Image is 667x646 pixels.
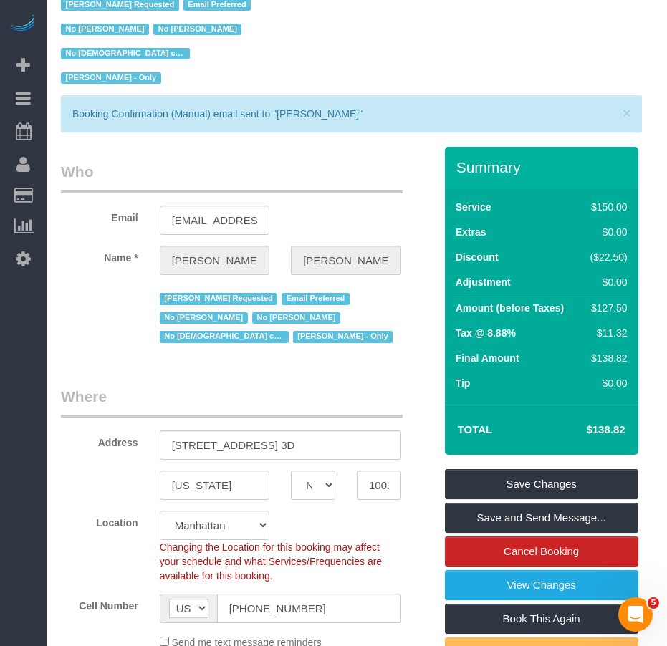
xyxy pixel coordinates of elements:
[543,424,625,436] h4: $138.82
[623,105,631,121] span: ×
[623,105,631,120] button: Close
[50,206,149,225] label: Email
[160,246,270,275] input: First Name
[456,275,511,289] label: Adjustment
[293,331,393,342] span: [PERSON_NAME] - Only
[456,225,486,239] label: Extras
[456,376,471,390] label: Tip
[160,471,270,500] input: City
[585,351,628,365] div: $138.82
[585,301,628,315] div: $127.50
[648,597,659,609] span: 5
[585,376,628,390] div: $0.00
[445,570,638,600] a: View Changes
[9,14,37,34] img: Automaid Logo
[585,225,628,239] div: $0.00
[618,597,653,632] iframe: Intercom live chat
[61,386,403,418] legend: Where
[160,541,383,582] span: Changing the Location for this booking may affect your schedule and what Services/Frequencies are...
[50,430,149,450] label: Address
[50,511,149,530] label: Location
[456,351,519,365] label: Final Amount
[445,469,638,499] a: Save Changes
[61,48,190,59] span: No [DEMOGRAPHIC_DATA] cleaners
[217,594,401,623] input: Cell Number
[72,107,616,121] p: Booking Confirmation (Manual) email sent to "[PERSON_NAME]"
[282,293,350,304] span: Email Preferred
[160,206,270,235] input: Email
[291,246,401,275] input: Last Name
[357,471,401,500] input: Zip Code
[153,24,241,35] span: No [PERSON_NAME]
[456,200,491,214] label: Service
[50,246,149,265] label: Name *
[61,24,149,35] span: No [PERSON_NAME]
[585,326,628,340] div: $11.32
[445,503,638,533] a: Save and Send Message...
[445,604,638,634] a: Book This Again
[252,312,340,324] span: No [PERSON_NAME]
[456,250,499,264] label: Discount
[585,250,628,264] div: ($22.50)
[160,331,289,342] span: No [DEMOGRAPHIC_DATA] cleaners
[456,301,564,315] label: Amount (before Taxes)
[61,72,161,84] span: [PERSON_NAME] - Only
[50,594,149,613] label: Cell Number
[458,423,493,435] strong: Total
[456,159,631,175] h3: Summary
[61,161,403,193] legend: Who
[585,275,628,289] div: $0.00
[160,312,248,324] span: No [PERSON_NAME]
[160,293,278,304] span: [PERSON_NAME] Requested
[456,326,516,340] label: Tax @ 8.88%
[445,536,638,567] a: Cancel Booking
[585,200,628,214] div: $150.00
